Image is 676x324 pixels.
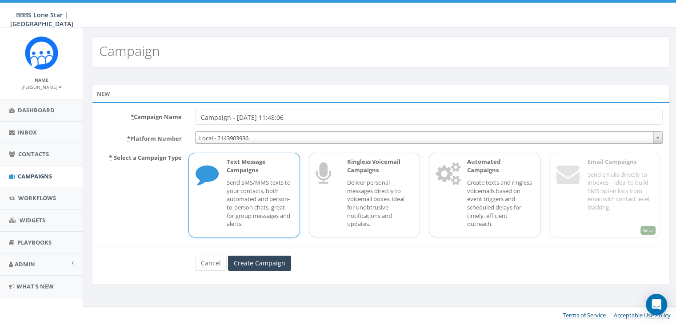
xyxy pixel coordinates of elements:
input: Enter Campaign Name [195,110,663,125]
div: New [92,85,670,103]
p: Deliver personal messages directly to voicemail boxes, ideal for unobtrusive notifications and up... [347,178,413,228]
a: Terms of Service [563,311,606,319]
span: Contacts [18,150,49,158]
span: Inbox [18,128,37,136]
abbr: required [131,113,134,121]
label: Platform Number [92,131,188,143]
p: Text Message Campaigns [227,158,292,174]
a: Cancel [195,256,227,271]
span: Dashboard [18,106,55,114]
a: [PERSON_NAME] [21,83,62,91]
input: Create Campaign [228,256,291,271]
span: What's New [16,282,54,290]
h2: Campaign [99,43,160,58]
p: Create texts and ringless voicemails based on event triggers and scheduled delays for timely, eff... [467,178,533,228]
span: Admin [15,260,35,268]
small: [PERSON_NAME] [21,84,62,90]
abbr: required [127,134,130,142]
span: Playbooks [17,238,52,246]
p: Ringless Voicemail Campaigns [347,158,413,174]
a: Acceptable Use Policy [614,311,671,319]
span: Beta [640,226,656,235]
label: Campaign Name [92,110,188,121]
span: Local - 2143903936 [196,132,662,144]
span: Widgets [20,216,45,224]
p: Send SMS/MMS texts to your contacts, both automated and person-to-person chats, great for group m... [227,178,292,228]
small: Name [35,77,48,83]
img: Rally_Corp_Icon.png [25,36,58,70]
span: BBBS Lone Star | [GEOGRAPHIC_DATA] [10,11,73,28]
span: Workflows [18,194,56,202]
p: Automated Campaigns [467,158,533,174]
span: Select a Campaign Type [114,154,182,162]
span: Campaigns [18,172,52,180]
div: Open Intercom Messenger [646,294,667,315]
